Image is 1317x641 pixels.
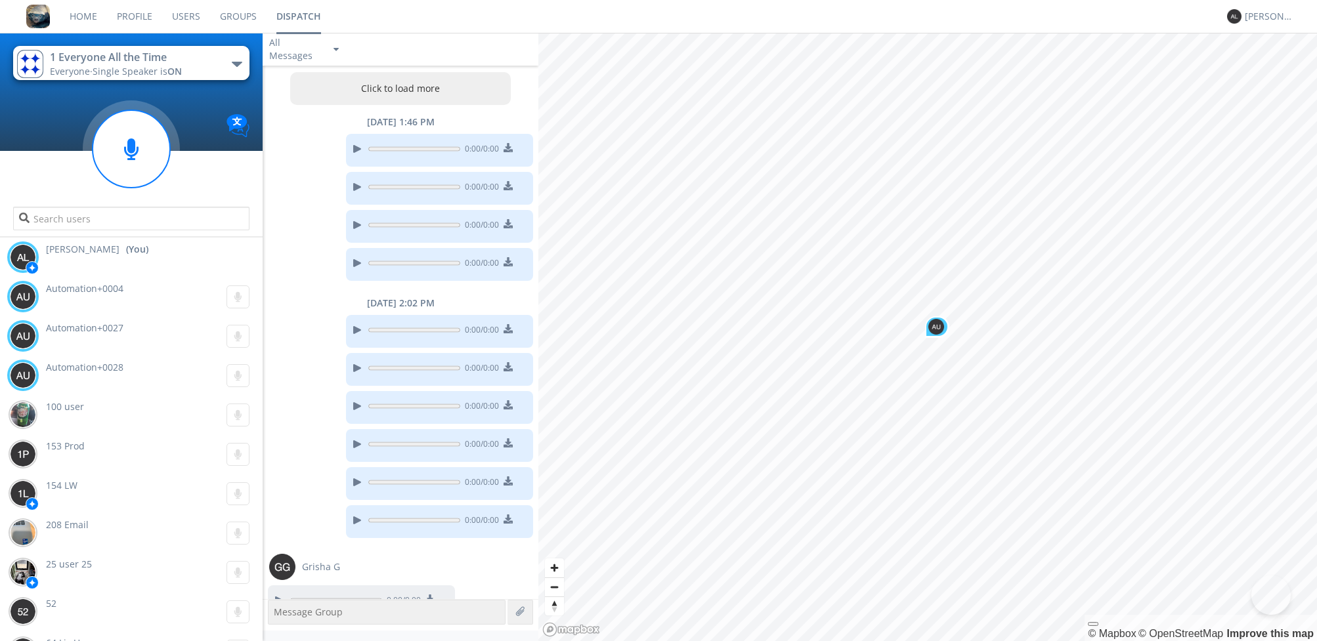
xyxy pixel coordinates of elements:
[460,324,499,339] span: 0:00 / 0:00
[542,622,600,637] a: Mapbox logo
[10,362,36,388] img: 373638.png
[46,440,85,452] span: 153 Prod
[302,560,340,573] span: Grisha G
[460,438,499,453] span: 0:00 / 0:00
[10,598,36,625] img: 373638.png
[13,207,249,230] input: Search users
[504,143,513,152] img: download media button
[504,476,513,486] img: download media button
[126,243,148,256] div: (You)
[460,219,499,234] span: 0:00 / 0:00
[1138,628,1223,639] a: OpenStreetMap
[46,361,123,373] span: Automation+0028
[504,400,513,409] img: download media button
[46,282,123,295] span: Automation+0004
[504,219,513,228] img: download media button
[263,297,538,310] div: [DATE] 2:02 PM
[504,362,513,371] img: download media button
[46,597,56,610] span: 52
[1088,628,1136,639] a: Mapbox
[17,50,43,78] img: 31c91c2a7426418da1df40c869a31053
[460,514,499,529] span: 0:00 / 0:00
[10,283,36,310] img: 373638.png
[334,48,339,51] img: caret-down-sm.svg
[1227,628,1314,639] a: Map feedback
[460,181,499,196] span: 0:00 / 0:00
[10,323,36,349] img: 373638.png
[46,558,92,570] span: 25 user 25
[504,324,513,333] img: download media button
[50,65,198,78] div: Everyone ·
[93,65,182,77] span: Single Speaker is
[167,65,182,77] span: ON
[10,244,36,270] img: 373638.png
[1088,622,1098,626] button: Toggle attribution
[263,115,538,129] div: [DATE] 1:46 PM
[504,438,513,447] img: download media button
[538,33,1317,641] canvas: Map
[46,479,77,491] span: 154 LW
[425,594,435,604] img: download media button
[925,316,949,337] div: Map marker
[46,321,123,334] span: Automation+0027
[227,114,249,137] img: Translation enabled
[50,50,198,65] div: 1 Everyone All the Time
[269,36,322,62] div: All Messages
[10,441,36,467] img: 373638.png
[10,402,36,428] img: f5492b4a00e34d15b9b3de1d9f23d579
[10,520,36,546] img: 3033231c3467409ebb9b61612edb4bdd
[1227,9,1241,24] img: 373638.png
[504,181,513,190] img: download media button
[545,558,564,577] button: Zoom in
[928,319,944,335] img: 373638.png
[10,559,36,585] img: 30b4fc036c134896bbcaf3271c59502e
[504,514,513,524] img: download media button
[1245,10,1294,23] div: [PERSON_NAME]
[1251,575,1291,615] iframe: Toggle Customer Support
[13,46,249,80] button: 1 Everyone All the TimeEveryone·Single Speaker isON
[46,400,84,413] span: 100 user
[290,72,511,105] button: Click to load more
[504,257,513,266] img: download media button
[26,5,50,28] img: 8ff700cf5bab4eb8a436322861af2272
[460,143,499,157] span: 0:00 / 0:00
[46,243,119,256] span: [PERSON_NAME]
[10,480,36,507] img: 373638.png
[46,518,89,531] span: 208 Email
[545,577,564,596] button: Zoom out
[460,362,499,377] span: 0:00 / 0:00
[460,400,499,415] span: 0:00 / 0:00
[382,594,421,609] span: 0:00 / 0:00
[460,476,499,491] span: 0:00 / 0:00
[269,554,295,580] img: 373638.png
[460,257,499,272] span: 0:00 / 0:00
[545,596,564,615] button: Reset bearing to north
